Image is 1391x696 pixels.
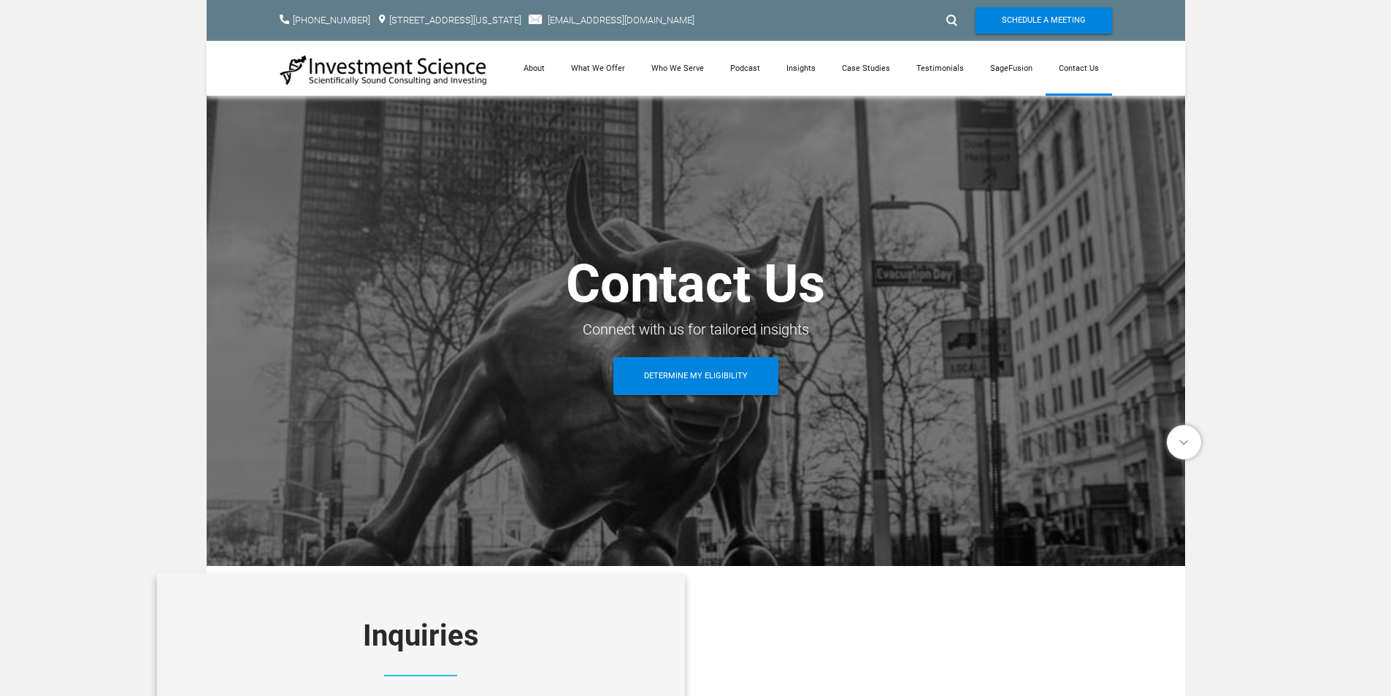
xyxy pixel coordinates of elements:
[613,357,778,395] a: Determine My Eligibility
[510,41,558,96] a: About
[717,41,773,96] a: Podcast
[773,41,829,96] a: Insights
[293,15,370,26] a: [PHONE_NUMBER]
[977,41,1046,96] a: SageFusion
[903,41,977,96] a: Testimonials
[1046,41,1112,96] a: Contact Us
[1002,7,1086,34] span: Schedule A Meeting
[548,15,694,26] a: [EMAIL_ADDRESS][DOMAIN_NAME]
[638,41,717,96] a: Who We Serve
[280,54,488,86] img: Investment Science | NYC Consulting Services
[363,619,479,653] font: Inquiries
[829,41,903,96] a: Case Studies
[558,41,638,96] a: What We Offer
[389,15,521,26] a: [STREET_ADDRESS][US_STATE]​
[976,7,1112,34] a: Schedule A Meeting
[280,316,1112,343] div: ​Connect with us for tailored insights
[384,675,457,676] img: Picture
[566,253,825,315] span: Contact Us​​​​
[644,357,748,395] span: Determine My Eligibility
